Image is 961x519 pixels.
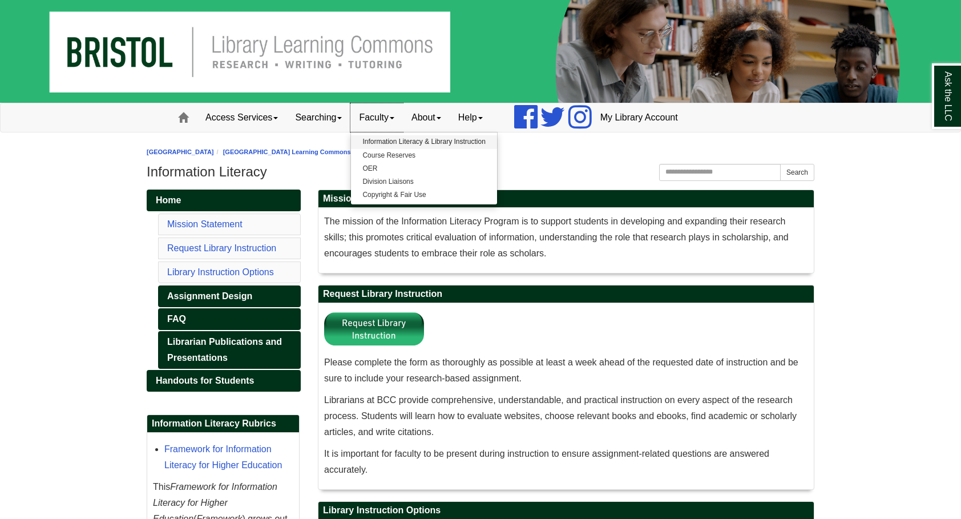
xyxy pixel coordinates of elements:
a: Home [147,190,301,211]
a: Help [450,103,491,132]
a: OER [351,162,496,175]
a: My Library Account [592,103,687,132]
a: Librarian Publications and Presentations [158,331,301,369]
a: Handouts for Students [147,370,301,392]
button: Search [780,164,814,181]
a: Access Services [197,103,286,132]
a: Framework for Information Literacy for Higher Education [164,444,282,470]
a: Faculty [350,103,403,132]
a: Assignment Design [158,285,301,307]
span: Handouts for Students [156,376,254,385]
a: [GEOGRAPHIC_DATA] Learning Commons [223,148,351,155]
a: Library Instruction Options [167,267,274,277]
a: Information Literacy & Library Instruction [351,135,496,148]
span: The mission of the Information Literacy Program is to support students in developing and expandin... [324,216,789,258]
span: Librarians at BCC provide comprehensive, understandable, and practical instruction on every aspec... [324,395,797,437]
h2: Information Literacy Rubrics [147,415,299,433]
a: Searching [286,103,350,132]
nav: breadcrumb [147,147,814,158]
h2: Mission Statement [318,190,814,208]
a: [GEOGRAPHIC_DATA] [147,148,214,155]
a: Division Liaisons [351,175,496,188]
img: Library Instruction Button [324,309,424,349]
a: About [403,103,450,132]
span: It is important for faculty to be present during instruction to ensure assignment-related questio... [324,449,769,474]
a: FAQ [158,308,301,330]
h1: Information Literacy [147,164,814,180]
a: Request Library Instruction [167,243,276,253]
span: Please complete the form as thoroughly as possible at least a week ahead of the requested date of... [324,357,798,383]
a: Copyright & Fair Use [351,188,496,202]
a: Mission Statement [167,219,243,229]
span: Home [156,195,181,205]
a: Course Reserves [351,149,496,162]
h2: Request Library Instruction [318,285,814,303]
